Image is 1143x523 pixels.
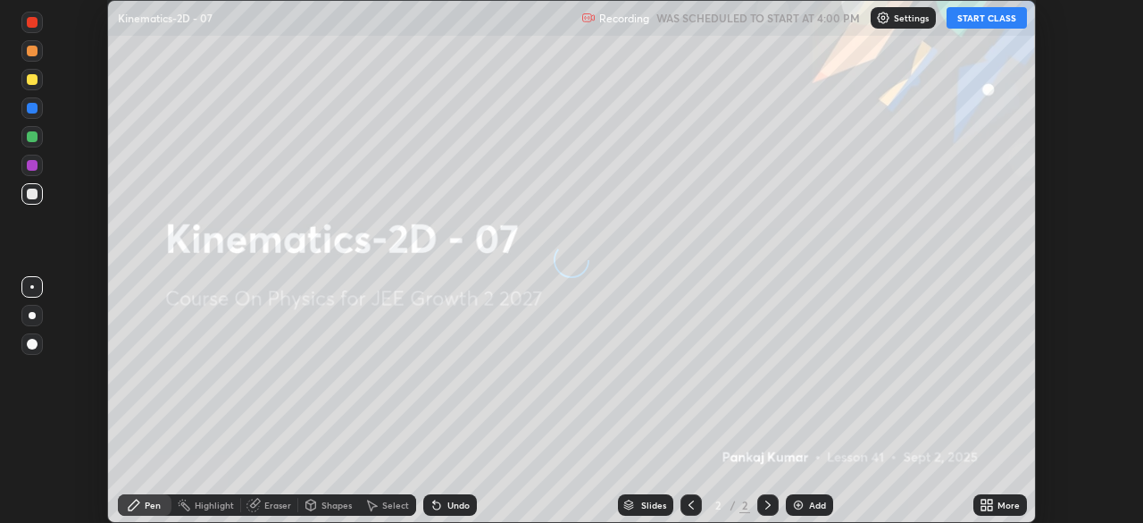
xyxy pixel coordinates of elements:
div: Undo [447,501,470,510]
div: Eraser [264,501,291,510]
div: / [730,500,736,510]
p: Kinematics-2D - 07 [118,11,213,25]
div: 2 [709,500,727,510]
div: Pen [145,501,161,510]
img: class-settings-icons [876,11,890,25]
h5: WAS SCHEDULED TO START AT 4:00 PM [656,10,860,26]
img: add-slide-button [791,498,805,512]
button: START CLASS [947,7,1027,29]
div: Select [382,501,409,510]
div: More [997,501,1020,510]
div: Shapes [321,501,352,510]
div: Add [809,501,826,510]
img: recording.375f2c34.svg [581,11,596,25]
div: Slides [641,501,666,510]
p: Settings [894,13,929,22]
p: Recording [599,12,649,25]
div: Highlight [195,501,234,510]
div: 2 [739,497,750,513]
